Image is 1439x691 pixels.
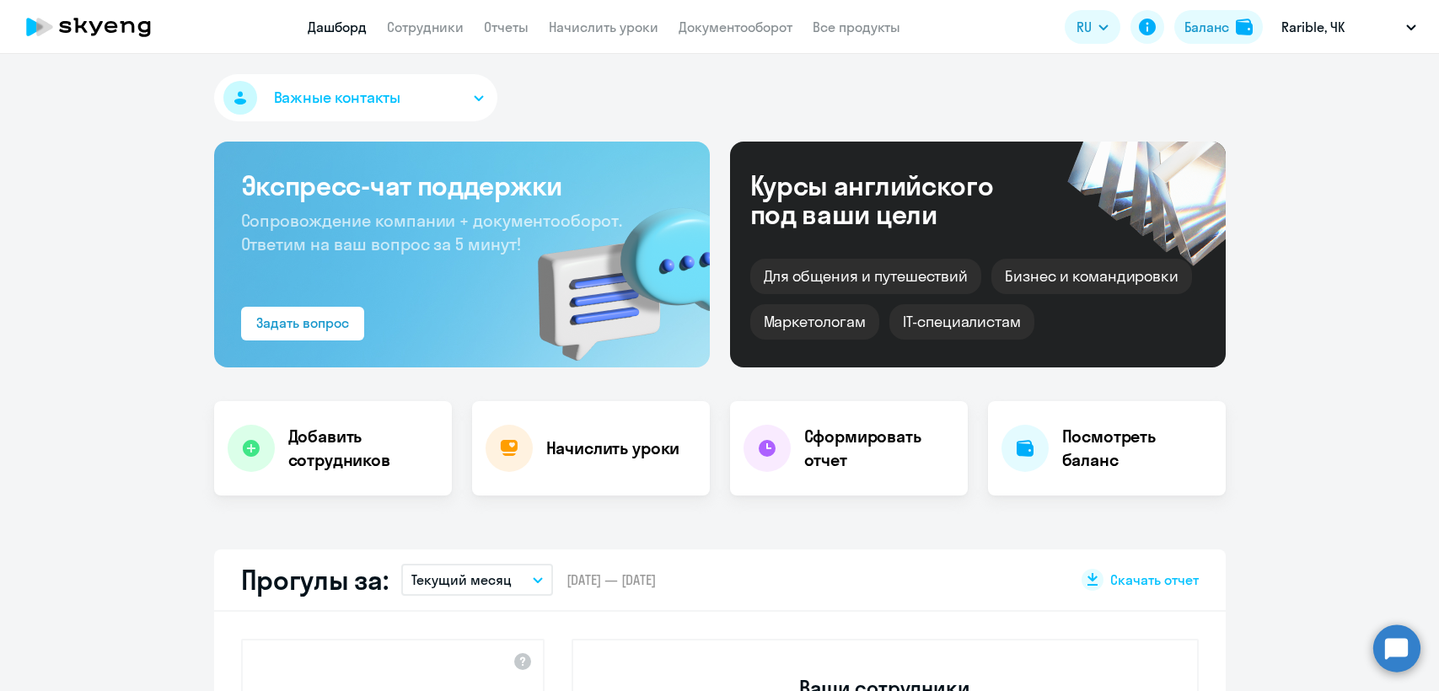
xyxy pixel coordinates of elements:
[1273,7,1425,47] button: Rarible, ЧК
[241,307,364,340] button: Задать вопрос
[546,437,680,460] h4: Начислить уроки
[288,425,438,472] h4: Добавить сотрудников
[401,564,553,596] button: Текущий месяц
[241,563,389,597] h2: Прогулы за:
[549,19,658,35] a: Начислить уроки
[1062,425,1212,472] h4: Посмотреть баланс
[1065,10,1120,44] button: RU
[256,313,349,333] div: Задать вопрос
[1281,17,1345,37] p: Rarible, ЧК
[1236,19,1253,35] img: balance
[566,570,656,589] span: [DATE] — [DATE]
[241,210,622,254] span: Сопровождение компании + документооборот. Ответим на ваш вопрос за 5 минут!
[750,171,1039,228] div: Курсы английского под ваши цели
[241,169,683,202] h3: Экспресс-чат поддержки
[274,87,400,109] span: Важные контакты
[750,259,982,294] div: Для общения и путешествий
[1184,17,1229,37] div: Баланс
[513,178,710,367] img: bg-img
[1077,17,1092,37] span: RU
[991,259,1192,294] div: Бизнес и командировки
[750,304,879,340] div: Маркетологам
[1174,10,1263,44] button: Балансbalance
[889,304,1034,340] div: IT-специалистам
[804,425,954,472] h4: Сформировать отчет
[308,19,367,35] a: Дашборд
[813,19,900,35] a: Все продукты
[1110,570,1199,589] span: Скачать отчет
[214,74,497,121] button: Важные контакты
[679,19,792,35] a: Документооборот
[484,19,529,35] a: Отчеты
[387,19,464,35] a: Сотрудники
[411,570,512,590] p: Текущий месяц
